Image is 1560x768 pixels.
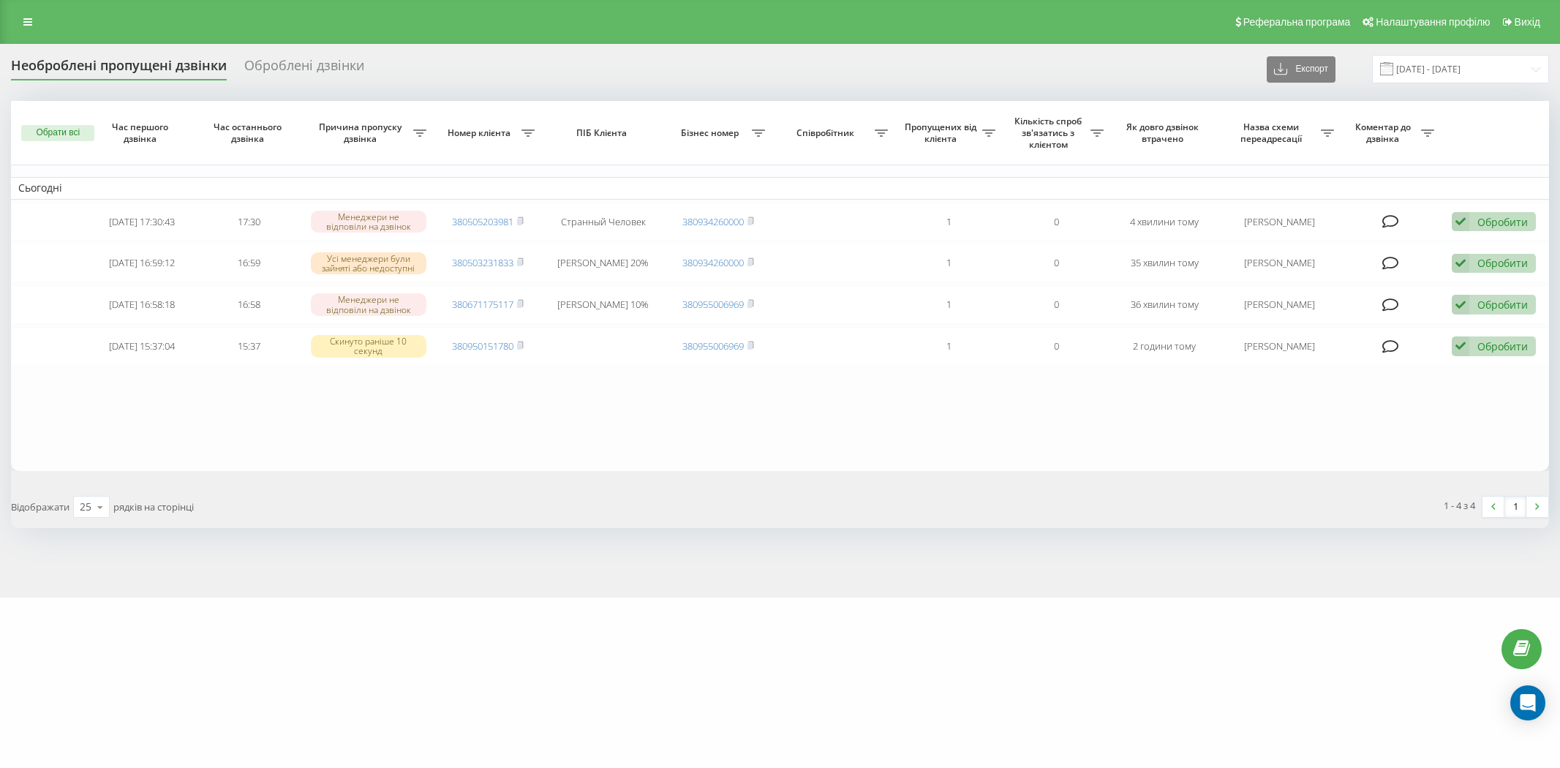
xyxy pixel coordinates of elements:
[88,244,195,282] td: [DATE] 16:59:12
[1504,497,1526,517] a: 1
[1003,203,1110,241] td: 0
[780,127,875,139] span: Співробітник
[1003,244,1110,282] td: 0
[311,335,426,357] div: Скинуто раніше 10 секунд
[1226,121,1321,144] span: Назва схеми переадресації
[452,298,513,311] a: 380671175117
[1218,244,1341,282] td: [PERSON_NAME]
[452,215,513,228] a: 380505203981
[208,121,291,144] span: Час останнього дзвінка
[311,252,426,274] div: Усі менеджери були зайняті або недоступні
[1477,256,1528,270] div: Обробити
[311,211,426,233] div: Менеджери не відповіли на дзвінок
[113,500,194,513] span: рядків на сторінці
[1267,56,1335,83] button: Експорт
[195,285,303,324] td: 16:58
[895,327,1003,366] td: 1
[11,58,227,80] div: Необроблені пропущені дзвінки
[682,256,744,269] a: 380934260000
[1111,244,1218,282] td: 35 хвилин тому
[1477,215,1528,229] div: Обробити
[1003,327,1110,366] td: 0
[554,127,652,139] span: ПІБ Клієнта
[542,203,665,241] td: Странный Человек
[441,127,521,139] span: Номер клієнта
[11,500,69,513] span: Відображати
[672,127,752,139] span: Бізнес номер
[244,58,364,80] div: Оброблені дзвінки
[195,203,303,241] td: 17:30
[452,256,513,269] a: 380503231833
[1510,685,1545,720] div: Open Intercom Messenger
[903,121,982,144] span: Пропущених від клієнта
[1243,16,1351,28] span: Реферальна програма
[1218,203,1341,241] td: [PERSON_NAME]
[1477,298,1528,312] div: Обробити
[21,125,94,141] button: Обрати всі
[1123,121,1206,144] span: Як довго дзвінок втрачено
[452,339,513,353] a: 380950151780
[542,244,665,282] td: [PERSON_NAME] 20%
[1376,16,1490,28] span: Налаштування профілю
[682,339,744,353] a: 380955006969
[1218,327,1341,366] td: [PERSON_NAME]
[895,203,1003,241] td: 1
[100,121,184,144] span: Час першого дзвінка
[11,177,1549,199] td: Сьогодні
[195,327,303,366] td: 15:37
[1111,203,1218,241] td: 4 хвилини тому
[895,244,1003,282] td: 1
[80,500,91,514] div: 25
[1515,16,1540,28] span: Вихід
[1003,285,1110,324] td: 0
[682,215,744,228] a: 380934260000
[1111,285,1218,324] td: 36 хвилин тому
[542,285,665,324] td: [PERSON_NAME] 10%
[1010,116,1090,150] span: Кількість спроб зв'язатись з клієнтом
[1477,339,1528,353] div: Обробити
[88,203,195,241] td: [DATE] 17:30:43
[311,121,414,144] span: Причина пропуску дзвінка
[195,244,303,282] td: 16:59
[311,293,426,315] div: Менеджери не відповіли на дзвінок
[88,285,195,324] td: [DATE] 16:58:18
[88,327,195,366] td: [DATE] 15:37:04
[682,298,744,311] a: 380955006969
[1218,285,1341,324] td: [PERSON_NAME]
[1444,498,1475,513] div: 1 - 4 з 4
[1111,327,1218,366] td: 2 години тому
[895,285,1003,324] td: 1
[1349,121,1421,144] span: Коментар до дзвінка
